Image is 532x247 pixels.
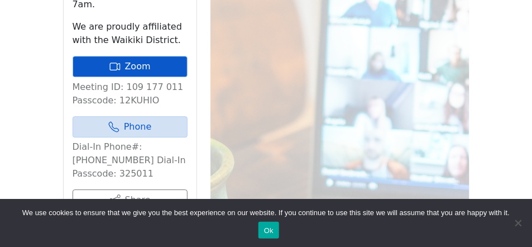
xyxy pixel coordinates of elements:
[73,80,188,107] p: Meeting ID: 109 177 011 Passcode: 12KUHIO
[22,207,510,218] span: We use cookies to ensure that we give you the best experience on our website. If you continue to ...
[73,56,188,77] a: Zoom
[258,222,279,239] button: Ok
[73,189,188,211] button: Share
[512,217,524,229] span: No
[73,20,188,47] p: We are proudly affiliated with the Waikiki District.
[73,116,188,137] a: Phone
[73,140,188,180] p: Dial-In Phone#: [PHONE_NUMBER] Dial-In Passcode: 325011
